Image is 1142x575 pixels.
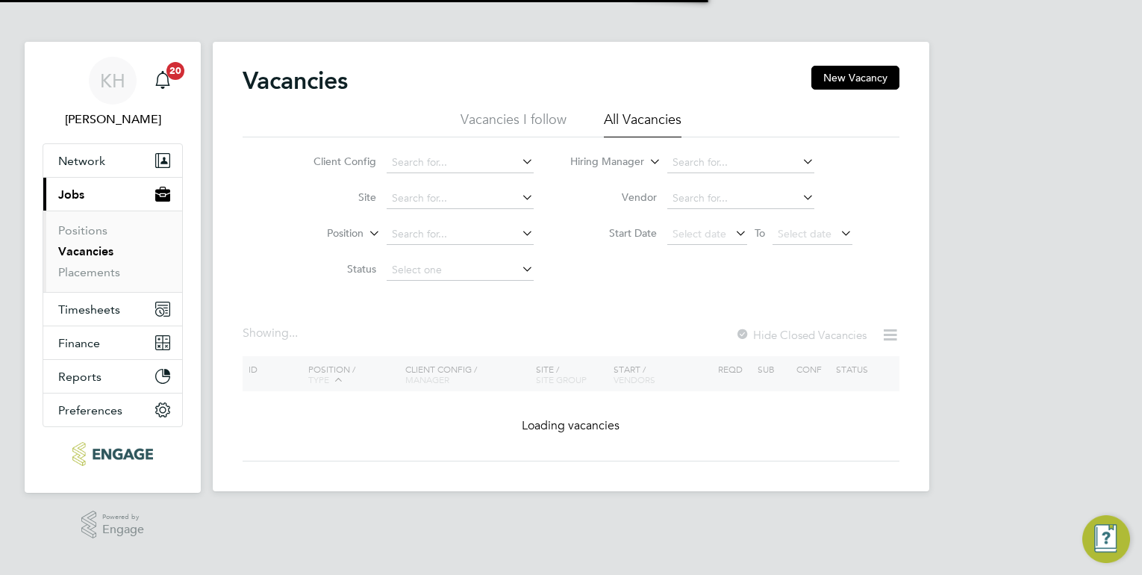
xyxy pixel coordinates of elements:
div: Jobs [43,211,182,292]
span: Select date [778,227,831,240]
a: KH[PERSON_NAME] [43,57,183,128]
span: Engage [102,523,144,536]
img: ncclondon-logo-retina.png [72,442,152,466]
button: Network [43,144,182,177]
label: Client Config [290,155,376,168]
span: Select date [673,227,726,240]
button: Finance [43,326,182,359]
label: Position [278,226,363,241]
span: Jobs [58,187,84,202]
input: Search for... [667,188,814,209]
span: Finance [58,336,100,350]
a: Go to home page [43,442,183,466]
label: Vendor [571,190,657,204]
a: 20 [148,57,178,105]
span: Kirsty Hanmore [43,111,183,128]
input: Select one [387,260,534,281]
label: Start Date [571,226,657,240]
input: Search for... [387,188,534,209]
label: Status [290,262,376,276]
span: Reports [58,370,102,384]
a: Positions [58,223,107,237]
button: Jobs [43,178,182,211]
span: Network [58,154,105,168]
input: Search for... [387,224,534,245]
li: Vacancies I follow [461,111,567,137]
button: New Vacancy [811,66,899,90]
span: Powered by [102,511,144,523]
a: Placements [58,265,120,279]
a: Vacancies [58,244,113,258]
span: 20 [166,62,184,80]
h2: Vacancies [243,66,348,96]
span: Preferences [58,403,122,417]
label: Site [290,190,376,204]
nav: Main navigation [25,42,201,493]
label: Hiring Manager [558,155,644,170]
li: All Vacancies [604,111,681,137]
span: To [750,223,770,243]
span: KH [100,71,125,90]
span: Timesheets [58,302,120,317]
input: Search for... [387,152,534,173]
button: Reports [43,360,182,393]
label: Hide Closed Vacancies [735,328,867,342]
span: ... [289,326,298,341]
button: Timesheets [43,293,182,326]
button: Engage Resource Center [1082,515,1130,563]
div: Showing [243,326,301,341]
a: Powered byEngage [81,511,145,539]
button: Preferences [43,394,182,426]
input: Search for... [667,152,814,173]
